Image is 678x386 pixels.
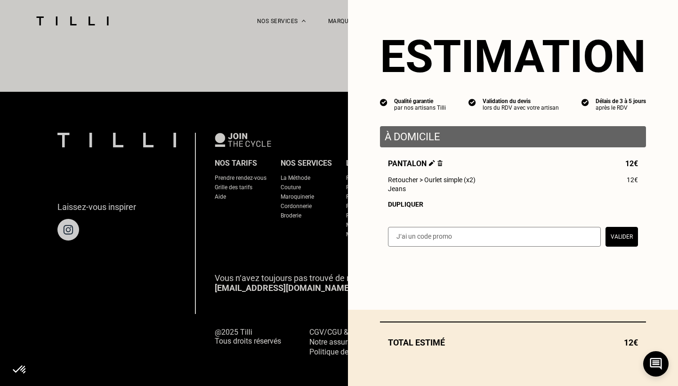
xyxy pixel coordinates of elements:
[624,338,638,347] span: 12€
[581,98,589,106] img: icon list info
[605,227,638,247] button: Valider
[380,30,646,83] section: Estimation
[380,98,387,106] img: icon list info
[394,98,446,105] div: Qualité garantie
[388,185,406,193] span: Jeans
[596,98,646,105] div: Délais de 3 à 5 jours
[627,176,638,184] span: 12€
[388,201,638,208] div: Dupliquer
[483,105,559,111] div: lors du RDV avec votre artisan
[385,131,641,143] p: À domicile
[468,98,476,106] img: icon list info
[388,159,443,168] span: Pantalon
[625,159,638,168] span: 12€
[388,176,476,184] span: Retoucher > Ourlet simple (x2)
[437,160,443,166] img: Supprimer
[388,227,601,247] input: J‘ai un code promo
[394,105,446,111] div: par nos artisans Tilli
[380,338,646,347] div: Total estimé
[483,98,559,105] div: Validation du devis
[429,160,435,166] img: Éditer
[596,105,646,111] div: après le RDV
